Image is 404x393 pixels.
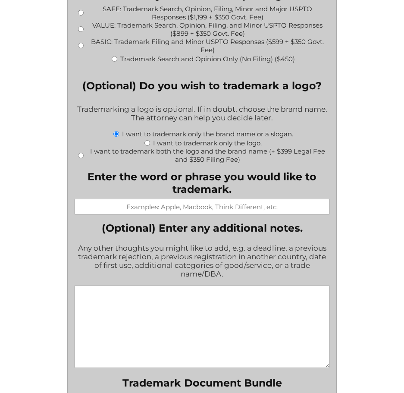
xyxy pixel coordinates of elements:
legend: (Optional) Do you wish to trademark a logo? [82,79,322,92]
label: I want to trademark only the logo. [153,139,262,147]
legend: Trademark Document Bundle [122,377,282,389]
label: (Optional) Enter any additional notes. [74,222,329,234]
label: Enter the word or phrase you would like to trademark. [74,170,329,195]
div: Any other thoughts you might like to add, e.g. a deadline, a previous trademark rejection, a prev... [74,238,329,285]
label: I want to trademark both the logo and the brand name (+ $399 Legal Fee and $350 Filing Fee) [87,147,328,163]
label: VALUE: Trademark Search, Opinion, Filing, and Minor USPTO Responses ($899 + $350 Govt. Fee) [87,21,328,38]
label: I want to trademark only the brand name or a slogan. [122,130,293,138]
label: BASIC: Trademark Filing and Minor USPTO Responses ($599 + $350 Govt. Fee) [87,38,328,54]
input: Examples: Apple, Macbook, Think Different, etc. [74,199,329,215]
label: SAFE: Trademark Search, Opinion, Filing, Minor and Major USPTO Responses ($1,199 + $350 Govt. Fee) [87,5,328,21]
div: Trademarking a logo is optional. If in doubt, choose the brand name. The attorney can help you de... [74,99,329,129]
label: Trademark Search and Opinion Only (No Filing) ($450) [120,55,295,63]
